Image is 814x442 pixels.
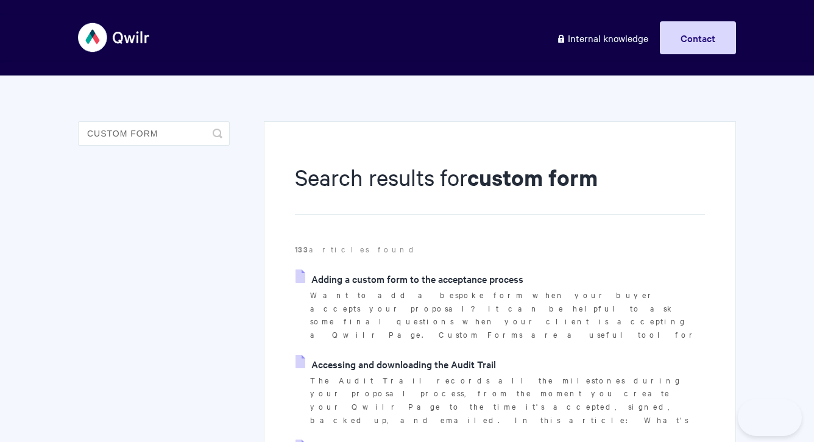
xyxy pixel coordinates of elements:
[78,15,150,60] img: Qwilr Help Center
[295,243,309,255] strong: 133
[660,21,736,54] a: Contact
[295,162,705,215] h1: Search results for
[78,121,230,146] input: Search
[310,288,705,341] p: Want to add a bespoke form when your buyer accepts your proposal? It can be helpful to ask some f...
[296,269,523,288] a: Adding a custom form to the acceptance process
[295,243,705,256] p: articles found
[467,162,598,192] strong: custom form
[310,374,705,427] p: The Audit Trail records all the milestones during your proposal process, from the moment you crea...
[296,355,496,373] a: Accessing and downloading the Audit Trail
[547,21,657,54] a: Internal knowledge
[738,399,802,436] iframe: Toggle Customer Support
